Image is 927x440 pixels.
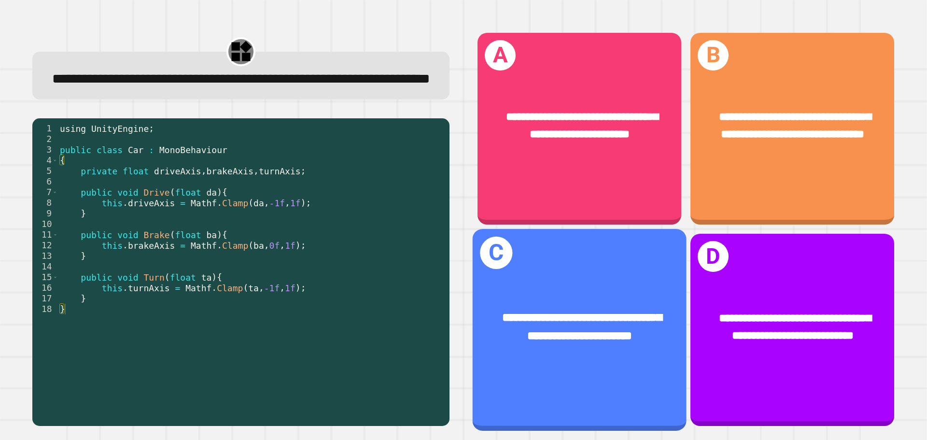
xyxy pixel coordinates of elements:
[32,155,58,166] div: 4
[53,272,58,283] span: Toggle code folding, rows 15 through 17
[32,134,58,144] div: 2
[32,304,58,314] div: 18
[32,240,58,251] div: 12
[32,293,58,304] div: 17
[32,261,58,272] div: 14
[32,208,58,219] div: 9
[32,187,58,198] div: 7
[32,123,58,134] div: 1
[32,198,58,208] div: 8
[485,40,516,71] h1: A
[698,241,729,272] h1: D
[32,176,58,187] div: 6
[698,40,729,71] h1: B
[32,166,58,176] div: 5
[32,283,58,293] div: 16
[32,229,58,240] div: 11
[32,251,58,261] div: 13
[53,229,58,240] span: Toggle code folding, rows 11 through 13
[52,187,57,198] span: Toggle code folding, rows 7 through 9
[32,144,58,155] div: 3
[32,272,58,283] div: 15
[480,237,512,269] h1: C
[52,155,57,166] span: Toggle code folding, rows 4 through 18
[32,219,58,229] div: 10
